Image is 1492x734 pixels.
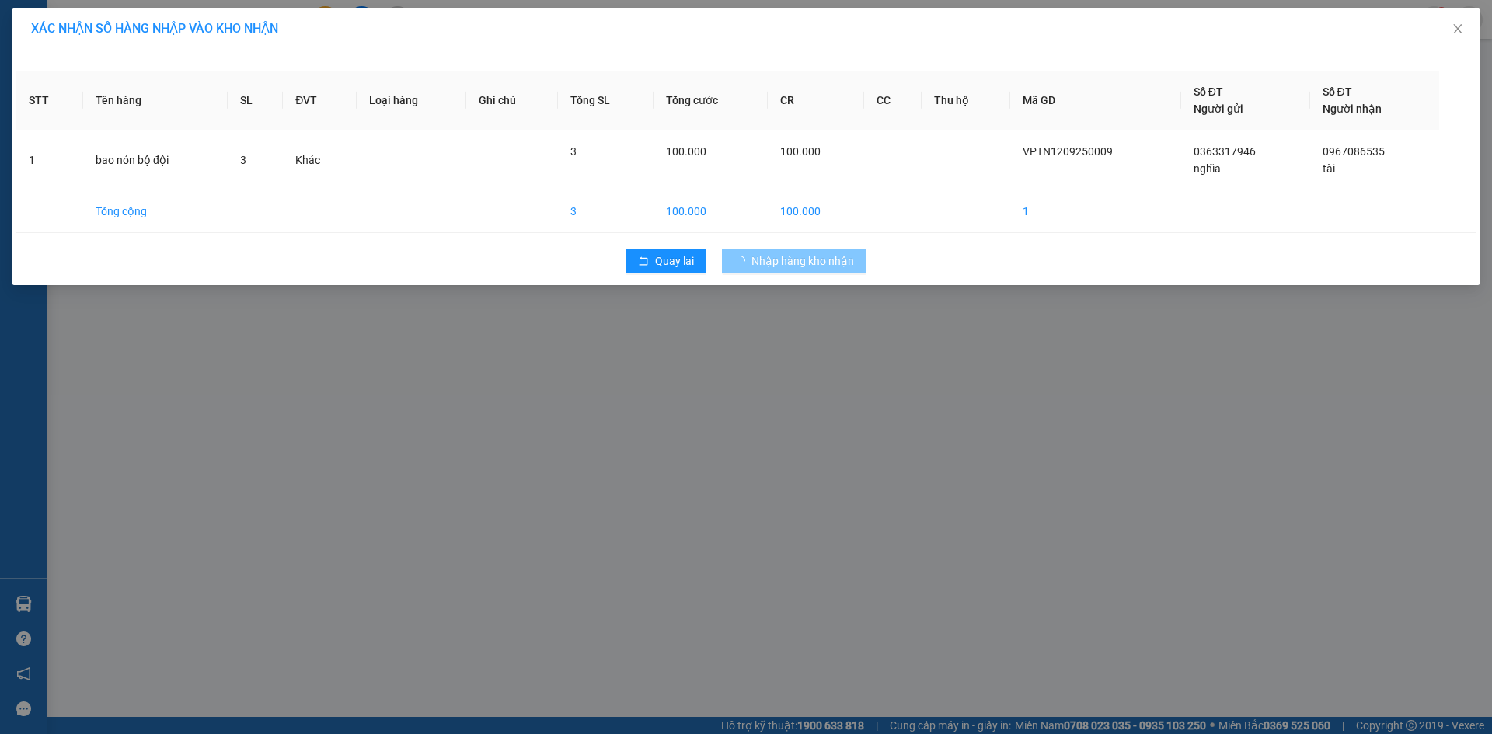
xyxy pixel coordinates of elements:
span: Quay lại [655,252,694,270]
span: VPTN1209250009 [1023,145,1113,158]
span: 0363317946 [1194,145,1256,158]
th: STT [16,71,83,130]
span: XÁC NHẬN SỐ HÀNG NHẬP VÀO KHO NHẬN [31,21,278,36]
button: rollbackQuay lại [626,249,706,273]
span: rollback [638,256,649,268]
span: close [1452,23,1464,35]
span: Nhập hàng kho nhận [751,252,854,270]
span: 3 [570,145,577,158]
th: Mã GD [1010,71,1180,130]
td: Khác [283,130,357,190]
span: loading [734,256,751,266]
span: 3 [240,154,246,166]
span: Người gửi [1194,103,1243,115]
th: Loại hàng [357,71,466,130]
span: Số ĐT [1323,85,1352,98]
td: bao nón bộ đội [83,130,228,190]
th: Tổng cước [654,71,768,130]
span: Người nhận [1323,103,1382,115]
td: 3 [558,190,654,233]
span: 100.000 [780,145,821,158]
th: Ghi chú [466,71,559,130]
button: Close [1436,8,1480,51]
th: Tổng SL [558,71,654,130]
th: Tên hàng [83,71,228,130]
span: 0967086535 [1323,145,1385,158]
td: 100.000 [768,190,864,233]
td: 1 [1010,190,1180,233]
th: Thu hộ [922,71,1010,130]
th: CC [864,71,922,130]
th: ĐVT [283,71,357,130]
td: 1 [16,130,83,190]
span: 100.000 [666,145,706,158]
td: Tổng cộng [83,190,228,233]
th: CR [768,71,864,130]
span: tài [1323,162,1335,175]
span: Số ĐT [1194,85,1223,98]
th: SL [228,71,283,130]
td: 100.000 [654,190,768,233]
span: nghĩa [1194,162,1221,175]
button: Nhập hàng kho nhận [722,249,866,273]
